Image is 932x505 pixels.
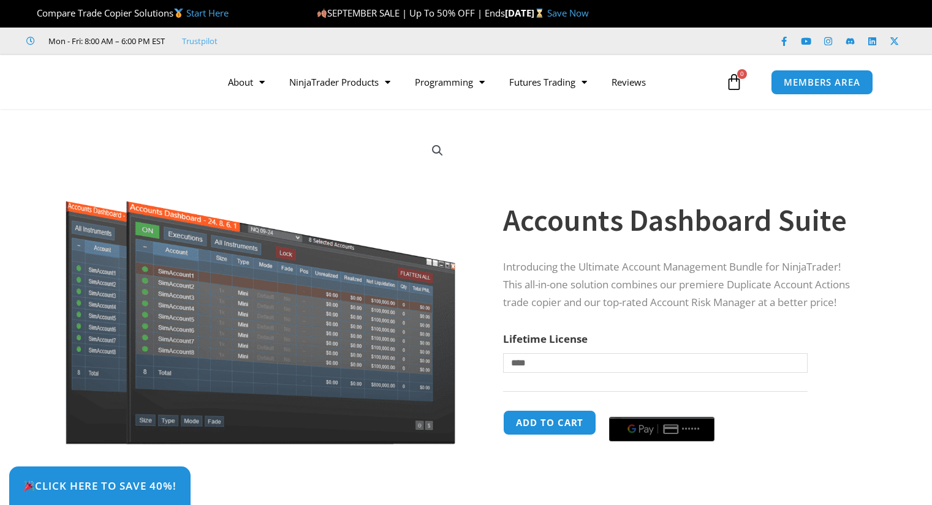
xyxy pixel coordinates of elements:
button: Buy with GPay [609,417,714,441]
a: Futures Trading [497,68,599,96]
a: Clear options [503,379,522,387]
a: Start Here [186,7,229,19]
img: ⌛ [535,9,544,18]
a: 🎉Click Here to save 40%! [9,466,191,505]
img: 🎉 [24,481,34,491]
a: 0 [707,64,761,100]
span: MEMBERS AREA [784,78,860,87]
a: Save Now [547,7,589,19]
span: Mon - Fri: 8:00 AM – 6:00 PM EST [45,34,165,48]
a: NinjaTrader Products [277,68,403,96]
iframe: Secure payment input frame [607,408,717,410]
label: Lifetime License [503,332,588,346]
a: About [216,68,277,96]
img: 🥇 [174,9,183,18]
nav: Menu [216,68,722,96]
a: Trustpilot [182,34,218,48]
strong: [DATE] [505,7,547,19]
a: MEMBERS AREA [771,70,873,95]
p: Introducing the Ultimate Account Management Bundle for NinjaTrader! This all-in-one solution comb... [503,258,861,312]
span: Click Here to save 40%! [23,481,176,491]
img: LogoAI | Affordable Indicators – NinjaTrader [45,60,177,104]
span: Compare Trade Copier Solutions [26,7,229,19]
text: •••••• [682,425,700,433]
a: Programming [403,68,497,96]
a: Reviews [599,68,658,96]
button: Add to cart [503,410,596,435]
img: 🏆 [27,9,36,18]
h1: Accounts Dashboard Suite [503,199,861,242]
span: 0 [737,69,747,79]
img: 🍂 [317,9,327,18]
span: SEPTEMBER SALE | Up To 50% OFF | Ends [317,7,505,19]
a: View full-screen image gallery [426,140,449,162]
img: Screenshot 2024-08-26 155710eeeee [64,130,458,444]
